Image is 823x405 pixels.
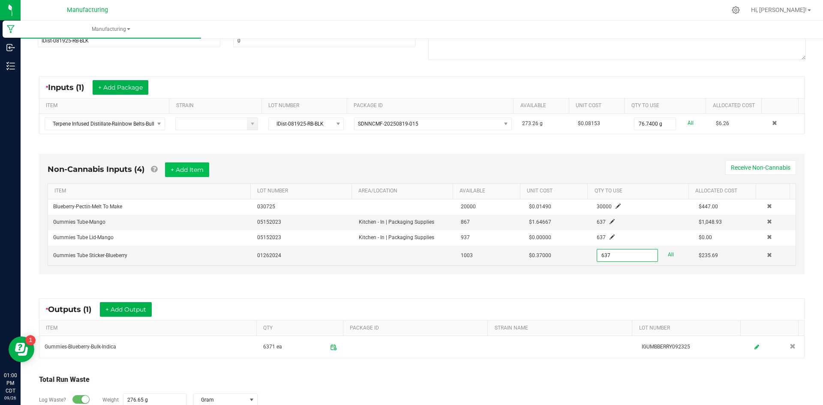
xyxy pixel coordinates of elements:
a: Sortable [763,188,787,195]
span: 05152023 [257,219,281,225]
iframe: Resource center [9,336,34,362]
a: STRAIN NAMESortable [495,325,629,332]
span: 030725 [257,204,275,210]
button: + Add Output [100,302,152,317]
a: Sortable [768,102,795,109]
a: Manufacturing [21,21,201,39]
span: Kitchen - In | Packaging Supplies [359,219,434,225]
p: 01:00 PM CDT [4,372,17,395]
inline-svg: Inbound [6,43,15,52]
a: AREA/LOCATIONSortable [358,188,449,195]
span: Blueberry-Pectin-Melt To Make [53,204,122,210]
a: PACKAGE IDSortable [354,102,510,109]
a: LOT NUMBERSortable [268,102,343,109]
span: Gummies Tube Lid-Mango [53,234,114,240]
div: Manage settings [730,6,741,14]
span: Gummies Tube-Mango [53,219,105,225]
a: Unit CostSortable [576,102,621,109]
span: $0.01490 [529,204,551,210]
td: Gummies-Blueberry-Bulk-Indica [39,336,258,358]
span: $1.64667 [529,219,551,225]
span: 637 [597,234,606,240]
span: 05152023 [257,234,281,240]
a: STRAINSortable [176,102,258,109]
span: Manufacturing [67,6,108,14]
span: $0.08153 [578,120,600,126]
span: Outputs (1) [48,305,100,314]
a: Sortable [748,325,795,332]
span: 937 [461,234,470,240]
button: + Add Item [165,162,209,177]
span: $235.69 [699,252,718,258]
span: NO DATA FOUND [45,117,165,130]
a: QTY TO USESortable [595,188,685,195]
a: ITEMSortable [46,325,253,332]
button: Receive Non-Cannabis [725,160,796,175]
a: LOT NUMBERSortable [639,325,737,332]
a: QTY TO USESortable [631,102,703,109]
span: Hi, [PERSON_NAME]! [751,6,807,13]
a: QTYSortable [263,325,340,332]
span: $0.00 [699,234,712,240]
span: 273.26 [522,120,538,126]
p: 09/26 [4,395,17,401]
span: $0.37000 [529,252,551,258]
span: $1,048.93 [699,219,722,225]
span: Package timestamp is valid [327,340,340,354]
label: Weight [102,396,119,404]
a: AVAILABLESortable [460,188,517,195]
a: PACKAGE IDSortable [350,325,484,332]
a: AVAILABLESortable [520,102,566,109]
span: 867 [461,219,470,225]
span: Inputs (1) [48,83,93,92]
span: Gummies Tube Sticker-Blueberry [53,252,127,258]
span: Non-Cannabis Inputs (4) [48,165,144,174]
a: ITEMSortable [54,188,247,195]
a: All [668,249,674,261]
td: IGUMBBERRY092325 [637,336,746,358]
a: All [688,117,694,129]
a: ITEMSortable [46,102,166,109]
div: Total Run Waste [39,375,805,385]
a: Unit CostSortable [527,188,584,195]
a: Allocated CostSortable [695,188,753,195]
iframe: Resource center unread badge [25,335,36,345]
span: $0.00000 [529,234,551,240]
span: Manufacturing [21,26,201,33]
span: IDist-081925-RB-BLK [269,118,333,130]
span: SDNNCMF-20250819-015 [358,121,418,127]
span: Kitchen - In | Packaging Supplies [359,234,434,240]
span: $6.26 [716,120,729,126]
span: 1003 [461,252,473,258]
button: + Add Package [93,80,148,95]
inline-svg: Manufacturing [6,25,15,33]
a: Add Non-Cannabis items that were also consumed in the run (e.g. gloves and packaging); Also add N... [151,165,157,174]
span: 20000 [461,204,476,210]
span: $447.00 [699,204,718,210]
inline-svg: Inventory [6,62,15,70]
a: Allocated CostSortable [713,102,758,109]
span: 637 [597,219,606,225]
span: 30000 [597,204,612,210]
span: 6371 ea [263,340,282,354]
span: 01262024 [257,252,281,258]
span: g [540,120,543,126]
span: Terpene Infused Distillate-Rainbow Belts-Bulk [45,118,154,130]
label: Log Waste? [39,396,66,404]
a: LOT NUMBERSortable [257,188,348,195]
